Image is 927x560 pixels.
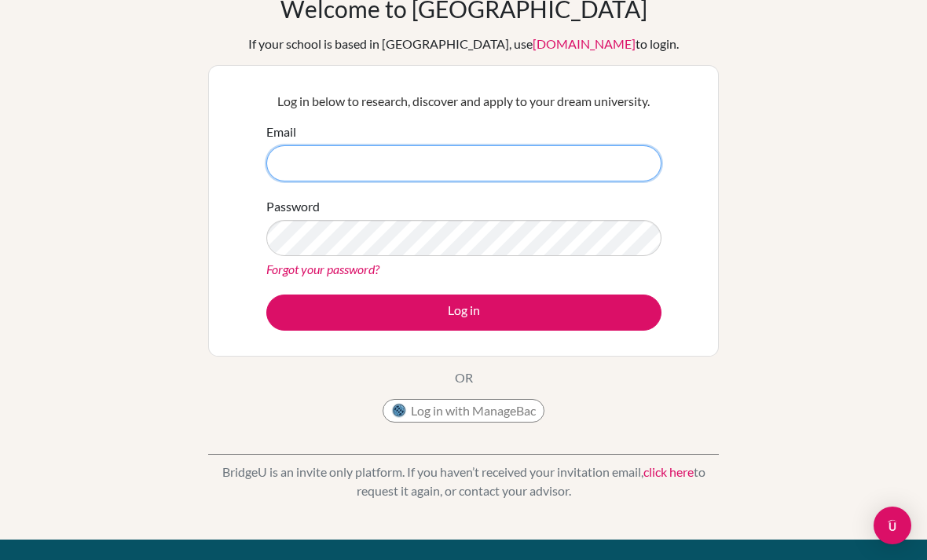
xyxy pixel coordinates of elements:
[248,35,679,53] div: If your school is based in [GEOGRAPHIC_DATA], use to login.
[383,399,544,423] button: Log in with ManageBac
[266,295,661,331] button: Log in
[455,368,473,387] p: OR
[266,197,320,216] label: Password
[874,507,911,544] div: Open Intercom Messenger
[533,36,636,51] a: [DOMAIN_NAME]
[643,464,694,479] a: click here
[208,463,719,500] p: BridgeU is an invite only platform. If you haven’t received your invitation email, to request it ...
[266,262,379,276] a: Forgot your password?
[266,92,661,111] p: Log in below to research, discover and apply to your dream university.
[266,123,296,141] label: Email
